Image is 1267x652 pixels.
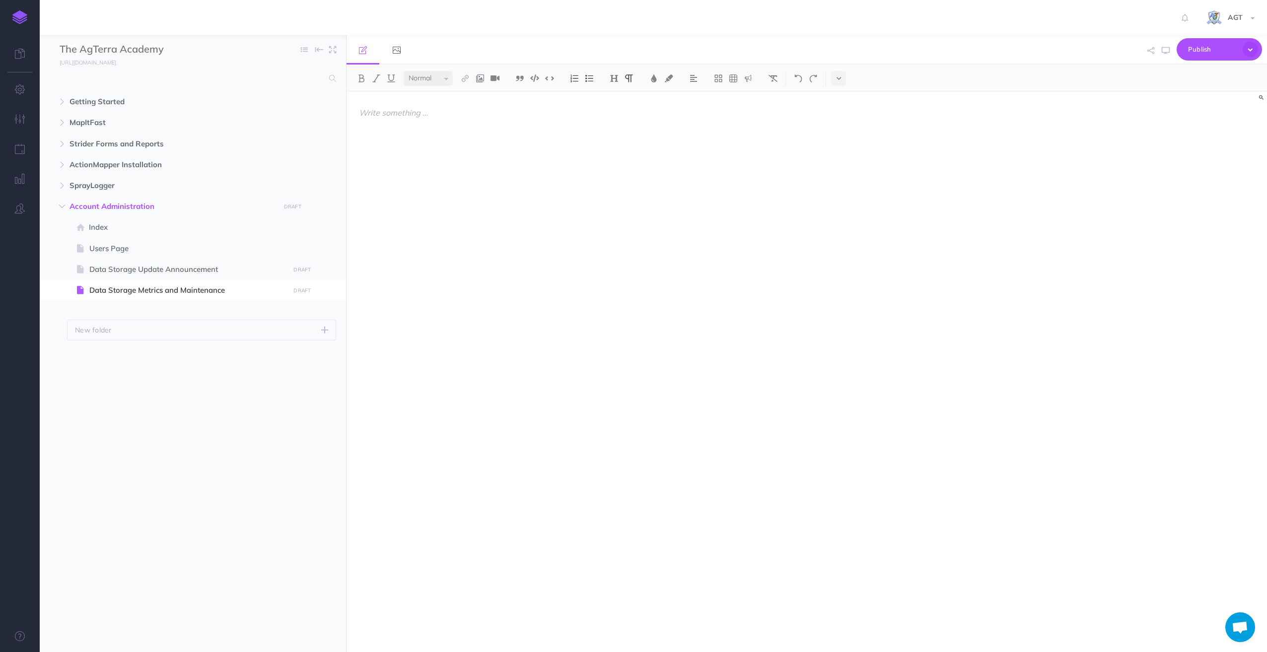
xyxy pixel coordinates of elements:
[610,74,619,82] img: Headings dropdown button
[67,320,336,340] button: New folder
[293,287,311,294] small: DRAFT
[70,117,274,129] span: MapItFast
[387,74,396,82] img: Underline button
[585,74,594,82] img: Unordered list button
[1188,42,1238,57] span: Publish
[75,325,112,335] p: New folder
[70,200,274,212] span: Account Administration
[12,10,27,24] img: logo-mark.svg
[476,74,485,82] img: Add image button
[70,180,274,192] span: SprayLogger
[689,74,698,82] img: Alignment dropdown menu button
[1177,38,1262,61] button: Publish
[372,74,381,82] img: Italic button
[280,201,305,212] button: DRAFT
[625,74,633,82] img: Paragraph button
[729,74,738,82] img: Create table button
[89,221,286,233] span: Index
[293,266,311,273] small: DRAFT
[40,57,126,67] a: [URL][DOMAIN_NAME]
[664,74,673,82] img: Text background color button
[290,285,315,296] button: DRAFT
[744,74,753,82] img: Callout dropdown menu button
[649,74,658,82] img: Text color button
[89,263,286,275] span: Data Storage Update Announcement
[1205,9,1223,27] img: iCxL6hB4gPtK36lnwjqkK90dLekSAv8p9JC67nPZ.png
[70,96,274,108] span: Getting Started
[1225,612,1255,642] div: Open chat
[570,74,579,82] img: Ordered list button
[1223,13,1248,22] span: AGT
[461,74,470,82] img: Link button
[357,74,366,82] img: Bold button
[60,42,176,57] input: Documentation Name
[809,74,818,82] img: Redo
[284,203,301,210] small: DRAFT
[70,138,274,150] span: Strider Forms and Reports
[60,69,323,87] input: Search
[769,74,777,82] img: Clear styles button
[60,59,116,66] small: [URL][DOMAIN_NAME]
[89,284,286,296] span: Data Storage Metrics and Maintenance
[290,264,315,275] button: DRAFT
[530,74,539,82] img: Code block button
[70,159,274,171] span: ActionMapper Installation
[491,74,499,82] img: Add video button
[515,74,524,82] img: Blockquote button
[794,74,803,82] img: Undo
[89,243,286,255] span: Users Page
[545,74,554,82] img: Inline code button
